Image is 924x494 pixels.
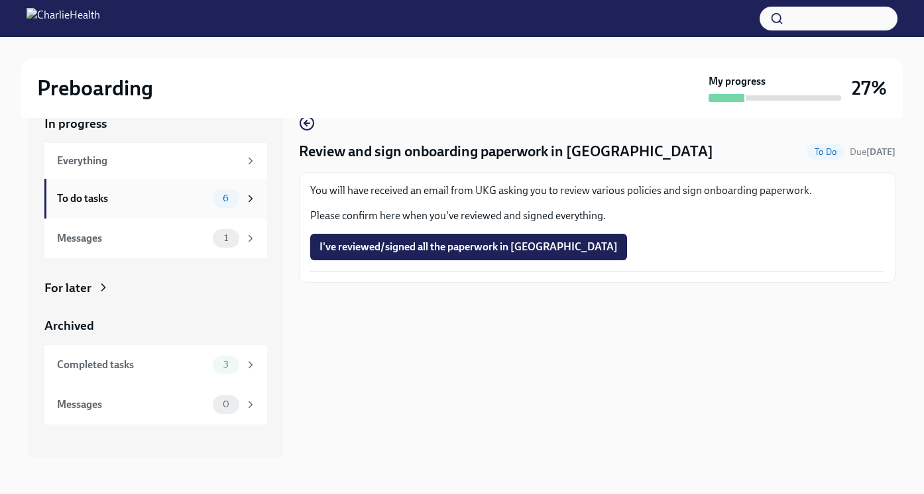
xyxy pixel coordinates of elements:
[44,385,267,424] a: Messages0
[37,75,153,101] h2: Preboarding
[44,345,267,385] a: Completed tasks3
[57,358,207,372] div: Completed tasks
[27,8,100,29] img: CharlieHealth
[709,74,766,89] strong: My progress
[216,233,236,243] span: 1
[44,317,267,334] a: Archived
[215,399,237,409] span: 0
[57,154,239,168] div: Everything
[850,146,895,158] span: October 5th, 2025 09:00
[57,231,207,246] div: Messages
[44,279,267,297] a: For later
[44,279,91,297] div: For later
[850,146,895,158] span: Due
[866,146,895,158] strong: [DATE]
[299,142,713,162] h4: Review and sign onboarding paperwork in [GEOGRAPHIC_DATA]
[310,209,884,223] p: Please confirm here when you've reviewed and signed everything.
[215,360,237,370] span: 3
[44,115,267,132] a: In progress
[319,240,618,254] span: I've reviewed/signed all the paperwork in [GEOGRAPHIC_DATA]
[44,219,267,258] a: Messages1
[44,179,267,219] a: To do tasks6
[57,191,207,206] div: To do tasks
[310,183,884,198] p: You will have received an email from UKG asking you to review various policies and sign onboardin...
[44,143,267,179] a: Everything
[57,397,207,412] div: Messages
[215,193,237,203] span: 6
[807,147,844,157] span: To Do
[852,76,887,100] h3: 27%
[310,234,627,260] button: I've reviewed/signed all the paperwork in [GEOGRAPHIC_DATA]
